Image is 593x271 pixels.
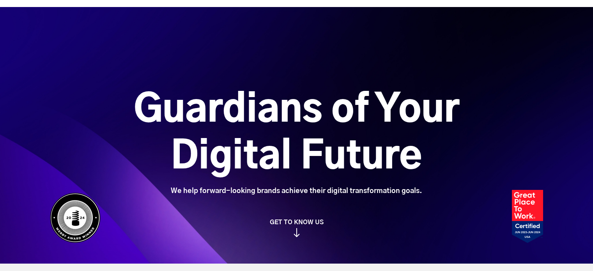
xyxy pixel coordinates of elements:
[294,228,300,237] img: arrow_down
[90,187,503,195] div: We help forward-looking brands achieve their digital transformation goals.
[512,190,543,243] img: Heady_2023_Certification_Badge
[46,218,547,237] a: GET TO KNOW US
[50,193,101,243] img: Heady_WebbyAward_Winner-4
[90,87,503,181] h1: Guardians of Your Digital Future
